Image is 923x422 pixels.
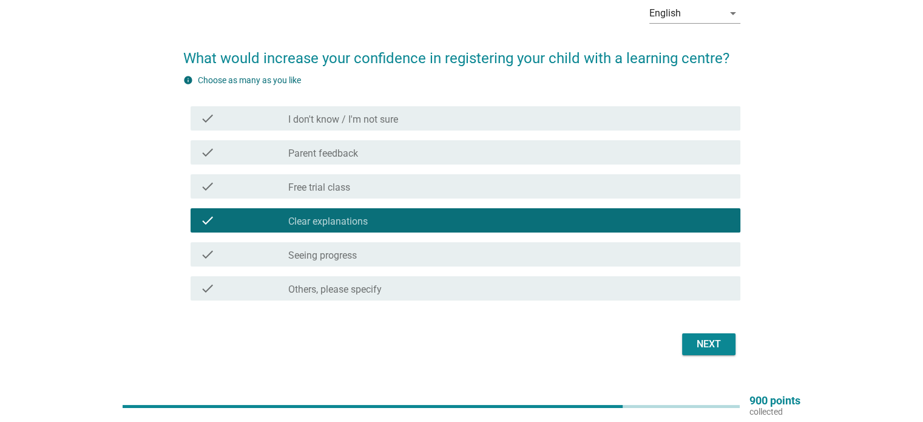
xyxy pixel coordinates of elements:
label: Choose as many as you like [198,75,301,85]
i: arrow_drop_down [726,6,740,21]
i: check [200,213,215,228]
h2: What would increase your confidence in registering your child with a learning centre? [183,35,740,69]
label: Seeing progress [288,250,357,262]
div: English [649,8,681,19]
label: I don't know / I'm not sure [288,114,398,126]
button: Next [682,333,735,355]
i: info [183,75,193,85]
label: Others, please specify [288,284,382,296]
label: Clear explanations [288,216,368,228]
i: check [200,111,215,126]
label: Parent feedback [288,148,358,160]
i: check [200,179,215,194]
i: check [200,281,215,296]
i: check [200,247,215,262]
i: check [200,145,215,160]
p: 900 points [749,395,800,406]
label: Free trial class [288,182,350,194]
p: collected [749,406,800,417]
div: Next [692,337,726,352]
